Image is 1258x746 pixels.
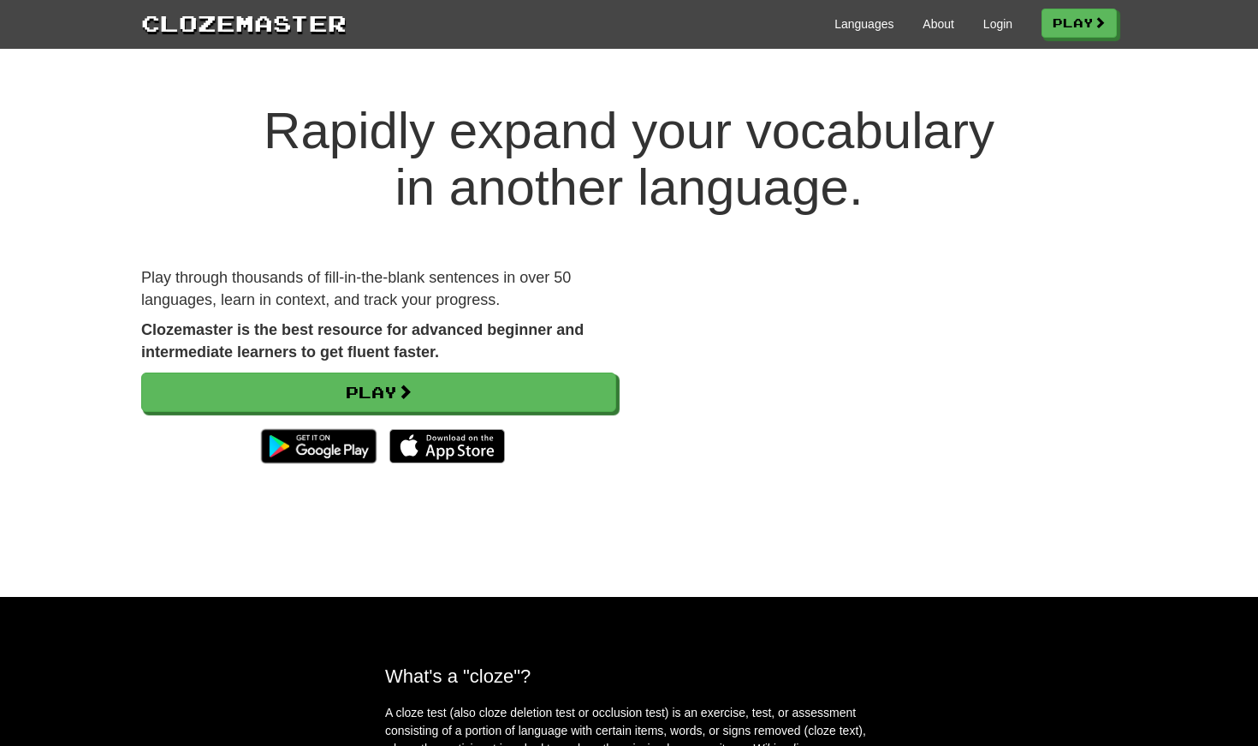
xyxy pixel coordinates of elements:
[385,665,873,687] h2: What's a "cloze"?
[141,7,347,39] a: Clozemaster
[923,15,954,33] a: About
[1041,9,1117,38] a: Play
[389,429,505,463] img: Download_on_the_App_Store_Badge_US-UK_135x40-25178aeef6eb6b83b96f5f2d004eda3bffbb37122de64afbaef7...
[141,321,584,361] strong: Clozemaster is the best resource for advanced beginner and intermediate learners to get fluent fa...
[834,15,893,33] a: Languages
[141,267,616,311] p: Play through thousands of fill-in-the-blank sentences in over 50 languages, learn in context, and...
[252,421,385,472] img: Get it on Google Play
[983,15,1012,33] a: Login
[141,373,616,412] a: Play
